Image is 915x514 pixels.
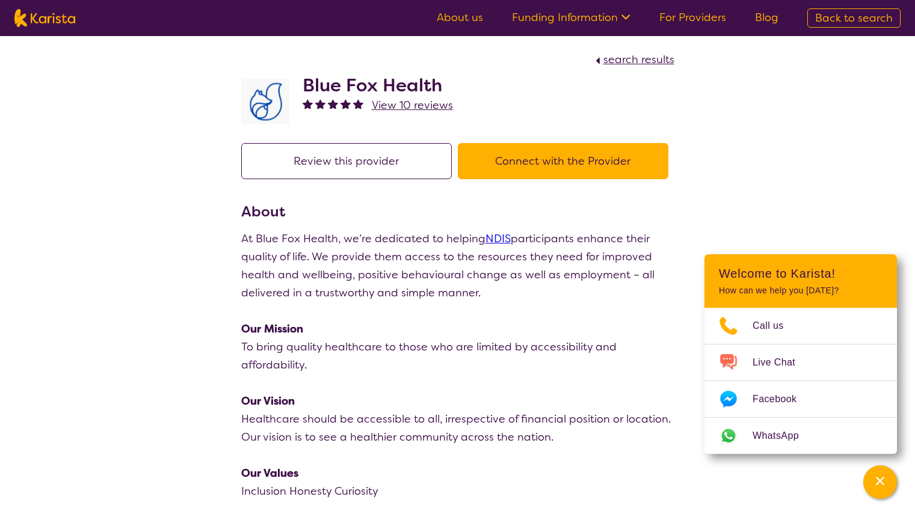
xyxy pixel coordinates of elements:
span: Call us [753,317,798,335]
button: Channel Menu [863,465,897,499]
button: Review this provider [241,143,452,179]
a: View 10 reviews [372,96,453,114]
button: Connect with the Provider [458,143,668,179]
a: Back to search [807,8,901,28]
img: fullstar [315,99,325,109]
a: For Providers [659,10,726,25]
span: Back to search [815,11,893,25]
p: To bring quality healthcare to those who are limited by accessibility and affordability. [241,338,674,374]
p: How can we help you [DATE]? [719,286,883,296]
img: fullstar [328,99,338,109]
p: At Blue Fox Health, we’re dedicated to helping participants enhance their quality of life. We pro... [241,230,674,302]
img: lyehhyr6avbivpacwqcf.png [241,79,289,124]
a: Funding Information [512,10,630,25]
a: Connect with the Provider [458,154,674,168]
h2: Welcome to Karista! [719,266,883,281]
span: WhatsApp [753,427,813,445]
ul: Choose channel [704,308,897,454]
span: View 10 reviews [372,98,453,112]
h3: About [241,201,674,222]
h2: Blue Fox Health [303,75,453,96]
span: Facebook [753,390,811,408]
strong: Our Mission [241,322,303,336]
img: fullstar [353,99,363,109]
img: fullstar [303,99,313,109]
a: Blog [755,10,778,25]
a: About us [437,10,483,25]
p: Healthcare should be accessible to all, irrespective of financial position or location. Our visio... [241,410,674,446]
div: Channel Menu [704,254,897,454]
strong: Our Vision [241,394,295,408]
span: Live Chat [753,353,810,372]
img: fullstar [340,99,351,109]
img: Karista logo [14,9,75,27]
a: Web link opens in a new tab. [704,418,897,454]
span: search results [603,52,674,67]
a: search results [593,52,674,67]
a: NDIS [485,231,511,246]
strong: Our Values [241,466,298,480]
p: Inclusion Honesty Curiosity [241,482,674,500]
a: Review this provider [241,154,458,168]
